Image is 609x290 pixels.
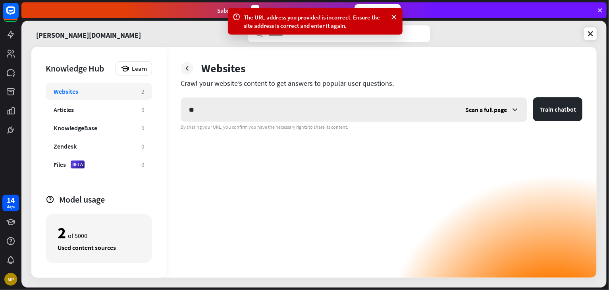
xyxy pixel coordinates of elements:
div: Knowledge Hub [46,63,112,74]
div: By sharing your URL, you confirm you have the necessary rights to share its content. [181,124,582,130]
div: The URL address you provided is incorrect. Ensure the site address is correct and enter it again. [244,13,387,30]
div: of 5000 [58,226,140,240]
button: Open LiveChat chat widget [6,3,30,27]
div: Websites [201,61,245,75]
div: Subscribe now [355,4,401,17]
div: 3 [251,5,259,16]
div: MP [4,273,17,286]
a: [PERSON_NAME][DOMAIN_NAME] [36,25,141,42]
div: 2 [141,88,144,95]
span: Scan a full page [465,106,507,114]
div: Used content sources [58,244,140,251]
div: 0 [141,106,144,114]
div: 0 [141,161,144,168]
div: 0 [141,143,144,150]
div: Articles [54,106,74,114]
div: Files [54,160,66,168]
div: 2 [58,226,66,240]
div: days [7,204,15,209]
span: Learn [132,65,147,72]
div: Crawl your website’s content to get answers to popular user questions. [181,79,582,88]
div: Zendesk [54,142,77,150]
div: 0 [141,124,144,132]
div: BETA [71,160,85,168]
a: 14 days [2,195,19,211]
div: 14 [7,197,15,204]
div: Model usage [59,194,152,205]
button: Train chatbot [533,97,582,121]
div: KnowledgeBase [54,124,97,132]
div: Websites [54,87,78,95]
div: Subscribe in days to get your first month for $1 [217,5,348,16]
